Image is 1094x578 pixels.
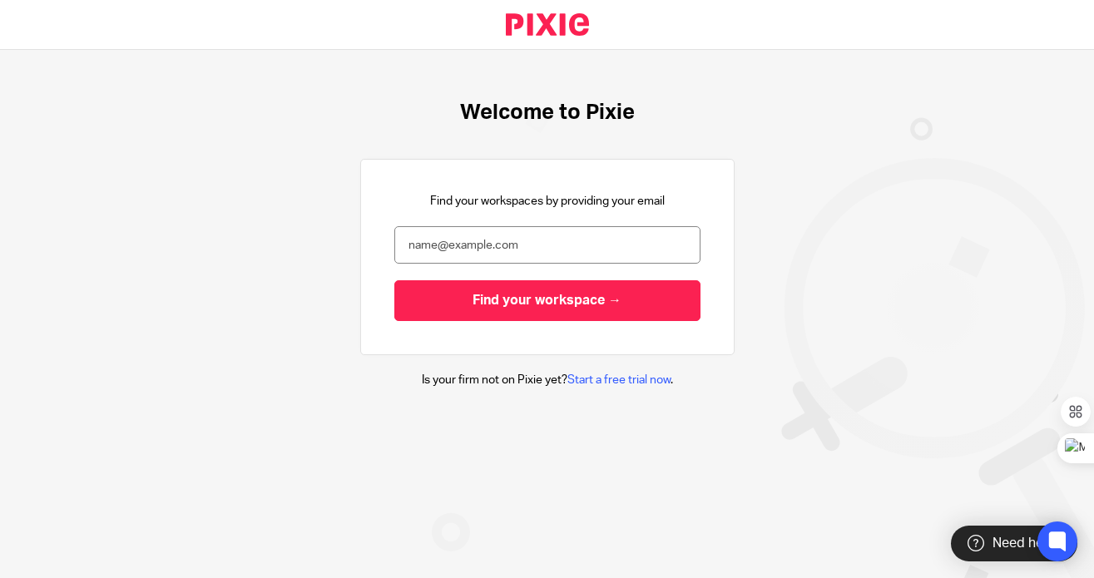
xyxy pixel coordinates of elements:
div: Need help? [951,526,1077,561]
a: Start a free trial now [567,374,671,386]
p: Find your workspaces by providing your email [430,193,665,210]
input: name@example.com [394,226,700,264]
input: Find your workspace → [394,280,700,321]
h1: Welcome to Pixie [460,100,635,126]
p: Is your firm not on Pixie yet? . [422,372,673,388]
